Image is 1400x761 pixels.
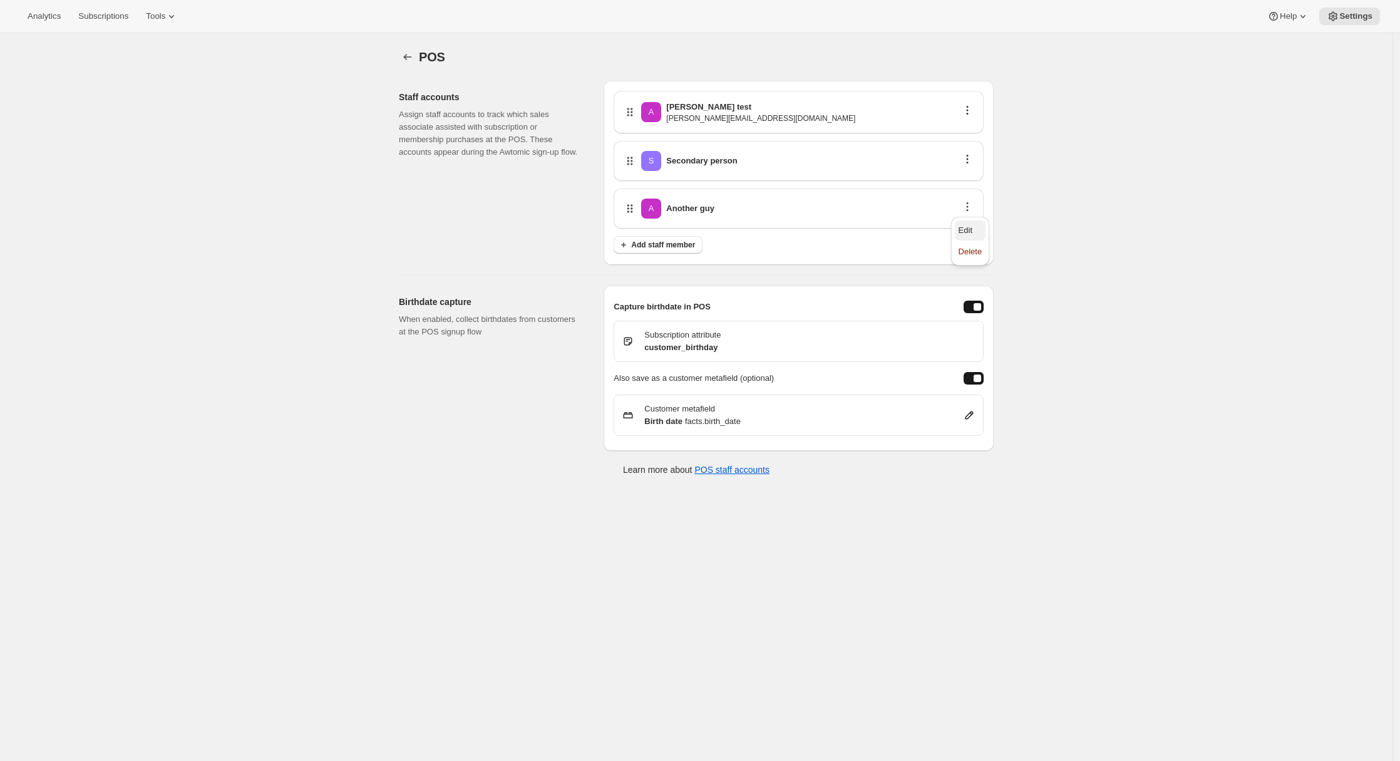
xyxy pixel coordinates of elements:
text: S [649,156,654,165]
button: Tools [138,8,185,25]
p: Secondary person [666,155,737,167]
p: [PERSON_NAME] test [666,101,751,113]
text: A [649,107,654,116]
p: When enabled, collect birthdates from customers at the POS signup flow [399,313,584,338]
button: Settings [1319,8,1380,25]
h2: Capture birthdate in POS [614,301,711,313]
span: Birth date [644,415,682,428]
p: Learn more about [623,463,769,476]
p: [PERSON_NAME][EMAIL_ADDRESS][DOMAIN_NAME] [666,113,855,123]
span: Another guy [641,199,661,219]
p: customer_birthday [644,341,721,354]
button: Settings [399,48,416,66]
button: enableBirthdayCaptureCustomerMetafield [964,372,984,385]
span: facts.birth_date [685,415,741,428]
p: Customer metafield [644,403,741,415]
button: POS staff accounts [694,465,769,475]
p: Also save as a customer metafield (optional) [614,372,774,385]
span: Delete [959,247,982,256]
p: Assign staff accounts to track which sales associate assisted with subscription or membership pur... [399,108,584,158]
span: Secondary person [641,151,661,171]
button: Subscriptions [71,8,136,25]
h2: Staff accounts [399,91,584,103]
span: Add staff member [631,240,695,250]
button: Analytics [20,8,68,25]
button: enableBirthdayCapture [964,301,984,313]
button: Help [1260,8,1317,25]
p: Another guy [666,202,714,215]
span: Tools [146,11,165,21]
button: Add staff member [614,236,703,254]
span: Subscriptions [78,11,128,21]
p: Subscription attribute [644,329,721,341]
span: Settings [1339,11,1372,21]
span: Analytics [28,11,61,21]
text: A [649,204,654,213]
span: Help [1280,11,1297,21]
span: POS [419,50,445,64]
span: Adrian test [641,102,661,122]
span: Edit [959,225,972,235]
h2: Birthdate capture [399,296,584,308]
